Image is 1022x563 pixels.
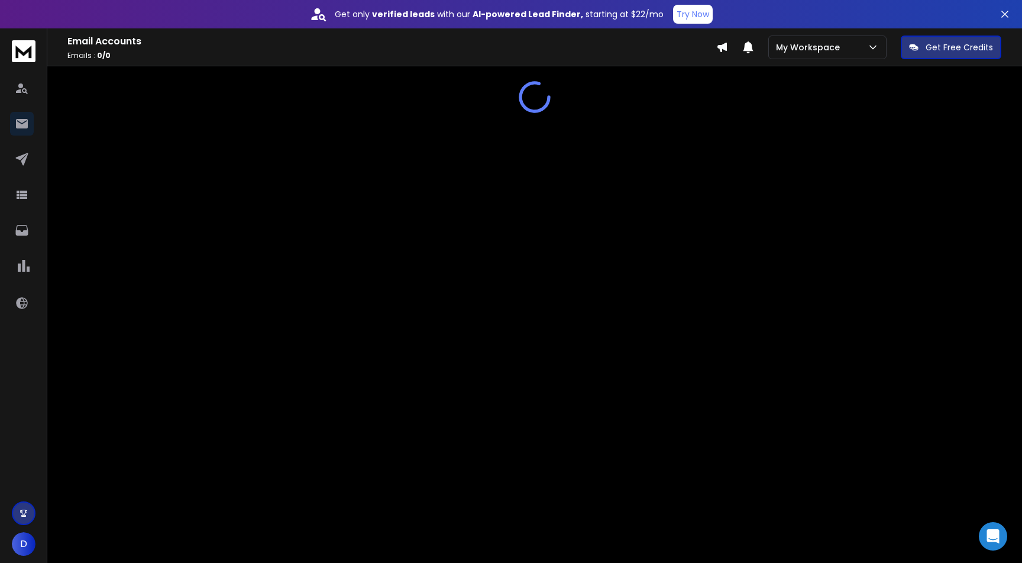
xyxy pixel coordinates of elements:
[673,5,713,24] button: Try Now
[677,8,709,20] p: Try Now
[473,8,583,20] strong: AI-powered Lead Finder,
[12,532,35,556] button: D
[372,8,435,20] strong: verified leads
[901,36,1001,59] button: Get Free Credits
[335,8,664,20] p: Get only with our starting at $22/mo
[67,34,716,49] h1: Email Accounts
[979,522,1007,551] div: Open Intercom Messenger
[67,51,716,60] p: Emails :
[926,41,993,53] p: Get Free Credits
[97,50,111,60] span: 0 / 0
[776,41,845,53] p: My Workspace
[12,40,35,62] img: logo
